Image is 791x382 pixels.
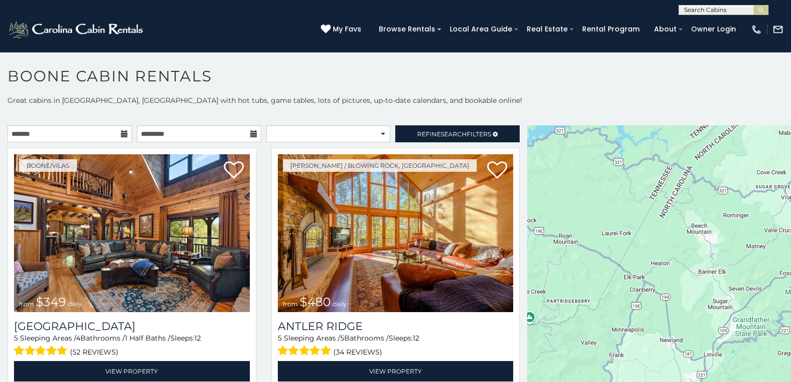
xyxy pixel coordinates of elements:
[321,24,364,35] a: My Favs
[686,21,741,37] a: Owner Login
[300,295,331,309] span: $480
[194,334,201,343] span: 12
[7,19,146,39] img: White-1-2.png
[19,300,34,308] span: from
[278,154,514,312] img: Antler Ridge
[278,154,514,312] a: Antler Ridge from $480 daily
[333,24,361,34] span: My Favs
[487,160,507,181] a: Add to favorites
[773,24,784,35] img: mail-regular-white.png
[14,333,250,359] div: Sleeping Areas / Bathrooms / Sleeps:
[14,320,250,333] a: [GEOGRAPHIC_DATA]
[14,334,18,343] span: 5
[278,334,282,343] span: 5
[445,21,517,37] a: Local Area Guide
[283,159,477,172] a: [PERSON_NAME] / Blowing Rock, [GEOGRAPHIC_DATA]
[14,361,250,382] a: View Property
[278,333,514,359] div: Sleeping Areas / Bathrooms / Sleeps:
[283,300,298,308] span: from
[19,159,77,172] a: Boone/Vilas
[522,21,573,37] a: Real Estate
[340,334,344,343] span: 5
[224,160,244,181] a: Add to favorites
[14,320,250,333] h3: Diamond Creek Lodge
[14,154,250,312] img: Diamond Creek Lodge
[278,320,514,333] a: Antler Ridge
[413,334,419,343] span: 12
[125,334,170,343] span: 1 Half Baths /
[333,300,347,308] span: daily
[751,24,762,35] img: phone-regular-white.png
[278,361,514,382] a: View Property
[417,130,491,138] span: Refine Filters
[36,295,66,309] span: $349
[68,300,82,308] span: daily
[395,125,520,142] a: RefineSearchFilters
[76,334,80,343] span: 4
[374,21,440,37] a: Browse Rentals
[441,130,467,138] span: Search
[333,346,382,359] span: (34 reviews)
[14,154,250,312] a: Diamond Creek Lodge from $349 daily
[649,21,682,37] a: About
[70,346,118,359] span: (52 reviews)
[577,21,645,37] a: Rental Program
